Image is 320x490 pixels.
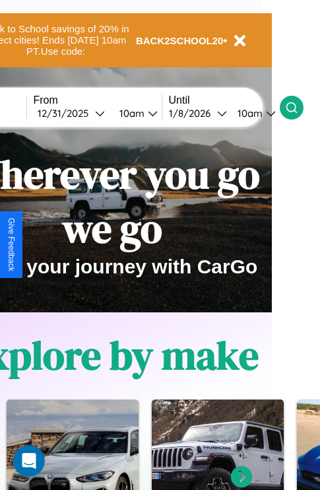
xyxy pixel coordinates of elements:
button: 10am [227,106,280,120]
iframe: Intercom live chat [13,445,45,477]
div: 1 / 8 / 2026 [169,107,217,120]
label: Until [169,94,280,106]
div: 10am [231,107,266,120]
div: 12 / 31 / 2025 [38,107,95,120]
label: From [34,94,162,106]
button: 10am [109,106,162,120]
div: Give Feedback [7,218,16,271]
button: 12/31/2025 [34,106,109,120]
b: BACK2SCHOOL20 [136,35,224,46]
div: 10am [113,107,148,120]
